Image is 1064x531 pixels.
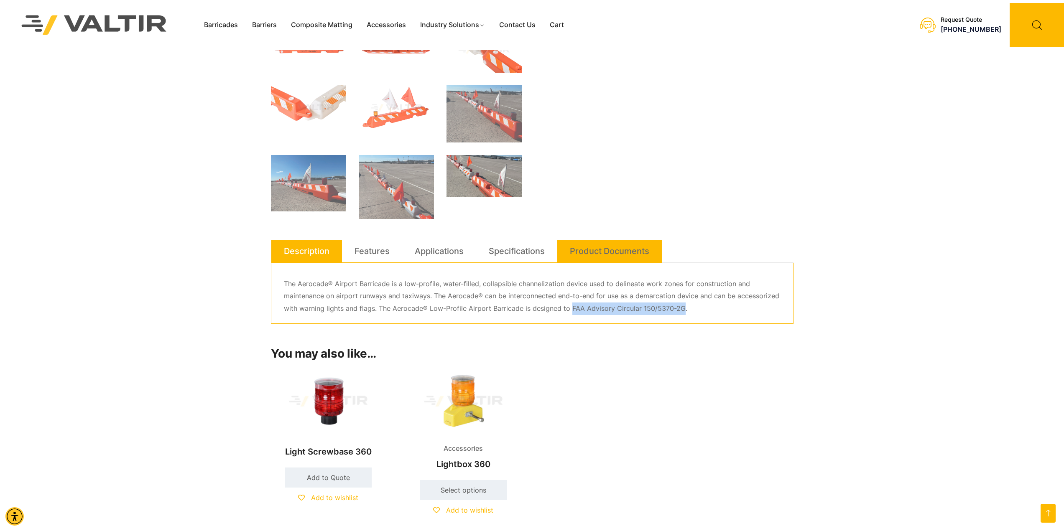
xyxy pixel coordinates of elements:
p: The Aerocade® Airport Barricade is a low-profile, water-filled, collapsible channelization device... [284,278,781,315]
a: AccessoriesLightbox 360 [406,367,521,473]
h2: Light Screwbase 360 [271,442,386,461]
a: Open this option [1041,504,1056,523]
a: Industry Solutions [413,19,492,31]
img: A row of safety barriers with red and white stripes and flags, placed on an airport tarmac. [447,85,522,142]
span: Add to wishlist [446,506,493,514]
a: Select options for “Lightbox 360” [420,480,507,500]
img: Two interlocking traffic barriers, one white with orange stripes and one orange with white stripe... [447,28,522,73]
img: Light Screwbase 360 [271,367,386,436]
img: A row of red and white safety barriers with flags and lights on an airport tarmac under a clear b... [271,155,346,211]
img: Two traffic barriers, one orange and one white, connected at an angle, featuring reflective strip... [271,85,346,130]
span: Add to wishlist [311,493,358,502]
a: Accessories [360,19,413,31]
h2: You may also like… [271,347,794,361]
h2: Lightbox 360 [406,455,521,473]
a: call (888) 496-3625 [941,25,1001,33]
a: Applications [415,240,464,262]
img: An orange traffic barrier with white reflective stripes, designed for road safety and visibility. [359,28,434,73]
a: Specifications [489,240,545,262]
a: Product Documents [570,240,649,262]
div: Request Quote [941,16,1001,23]
a: Barriers [245,19,284,31]
img: A row of traffic barriers with red flags and lights on an airport runway, with planes and termina... [359,155,434,219]
img: An orange traffic barrier with a flashing light and two flags, one red and one white, for road sa... [359,85,434,130]
a: Cart [543,19,571,31]
img: An orange traffic barrier with reflective white stripes, labeled "Aerocade," designed for safety ... [271,28,346,73]
img: A row of traffic barriers with orange and white stripes, red lights, and flags on an airport tarmac. [447,155,522,197]
span: Accessories [437,442,489,455]
a: Features [355,240,390,262]
a: Barricades [197,19,245,31]
a: Description [284,240,329,262]
a: Add to cart: “Light Screwbase 360” [285,467,372,488]
a: Contact Us [492,19,543,31]
a: Composite Matting [284,19,360,31]
div: Accessibility Menu [5,507,24,526]
a: Light Screwbase 360 [271,367,386,461]
a: Add to wishlist [298,493,358,502]
img: Accessories [406,367,521,436]
a: Add to wishlist [433,506,493,514]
